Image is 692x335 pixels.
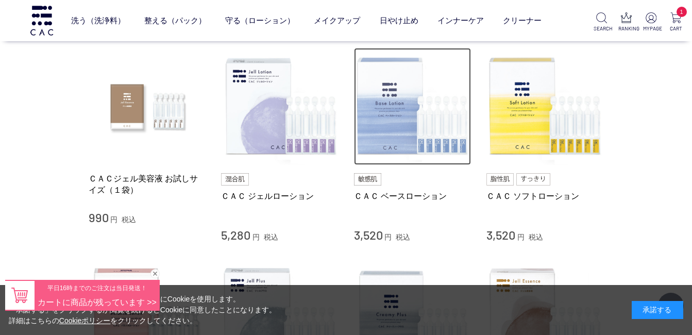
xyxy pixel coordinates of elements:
a: 日やけ止め [380,7,418,34]
a: 1 CART [668,12,684,32]
img: logo [29,6,55,35]
span: 3,520 [486,227,515,242]
img: ＣＡＣ ジェルローション [221,48,339,165]
span: 990 [89,210,109,225]
a: ＣＡＣ ベースローション [354,191,471,202]
span: 5,280 [221,227,250,242]
a: 洗う（洗浄料） [71,7,125,34]
img: 脂性肌 [486,173,514,186]
p: MYPAGE [643,25,659,32]
img: ＣＡＣジェル美容液 お試しサイズ（１袋） [89,48,206,165]
p: CART [668,25,684,32]
a: ＣＡＣジェル美容液 お試しサイズ（１袋） [89,173,206,195]
a: 守る（ローション） [225,7,295,34]
span: 1 [677,7,687,17]
span: 税込 [396,233,410,241]
p: RANKING [618,25,634,32]
span: 税込 [264,233,278,241]
span: 税込 [122,215,136,224]
a: ＣＡＣ ジェルローション [221,191,339,202]
span: 円 [252,233,260,241]
a: クリーナー [503,7,542,34]
img: 敏感肌 [354,173,382,186]
img: ＣＡＣ ベースローション [354,48,471,165]
span: 円 [517,233,525,241]
a: ＣＡＣ ソフトローション [486,191,604,202]
span: 3,520 [354,227,383,242]
a: 整える（パック） [144,7,206,34]
span: 税込 [529,233,543,241]
span: 円 [384,233,392,241]
span: 円 [110,215,117,224]
a: Cookieポリシー [59,316,111,325]
div: 承諾する [632,301,683,319]
p: SEARCH [594,25,610,32]
a: RANKING [618,12,634,32]
a: SEARCH [594,12,610,32]
img: すっきり [516,173,550,186]
img: 混合肌 [221,173,249,186]
a: インナーケア [437,7,484,34]
img: ＣＡＣ ソフトローション [486,48,604,165]
a: メイクアップ [314,7,360,34]
a: MYPAGE [643,12,659,32]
